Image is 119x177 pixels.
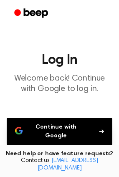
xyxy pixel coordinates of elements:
[38,158,98,171] a: [EMAIL_ADDRESS][DOMAIN_NAME]
[8,5,56,22] a: Beep
[7,118,112,145] button: Continue with Google
[7,53,112,67] h1: Log In
[5,157,114,172] span: Contact us
[7,73,112,94] p: Welcome back! Continue with Google to log in.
